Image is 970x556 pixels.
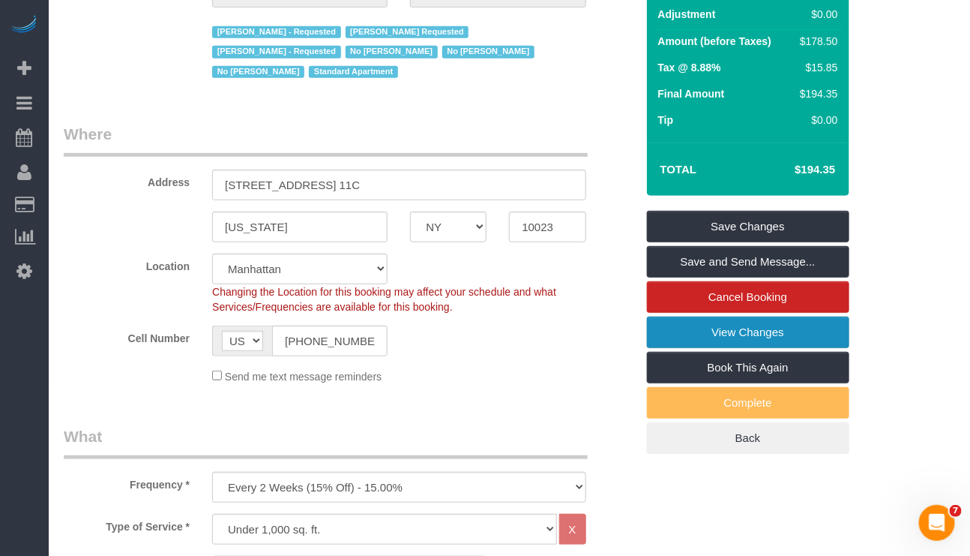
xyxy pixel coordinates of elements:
legend: Where [64,123,588,157]
label: Cell Number [52,326,201,346]
legend: What [64,425,588,459]
label: Tip [658,113,674,128]
label: Amount (before Taxes) [658,34,771,49]
a: Book This Again [647,352,849,383]
span: [PERSON_NAME] - Requested [212,46,340,58]
span: No [PERSON_NAME] [212,66,304,78]
strong: Total [660,163,697,176]
input: Cell Number [272,326,388,356]
iframe: Intercom live chat [919,505,955,541]
label: Frequency * [52,472,201,492]
label: Type of Service * [52,514,201,534]
img: Automaid Logo [9,15,39,36]
div: $15.85 [793,60,838,75]
a: Save and Send Message... [647,246,849,278]
input: Zip Code [509,212,585,242]
label: Final Amount [658,86,725,101]
span: [PERSON_NAME] Requested [346,26,469,38]
label: Address [52,170,201,190]
span: No [PERSON_NAME] [442,46,534,58]
div: $178.50 [793,34,838,49]
label: Tax @ 8.88% [658,60,721,75]
span: Standard Apartment [309,66,398,78]
a: Back [647,422,849,454]
div: $194.35 [793,86,838,101]
span: Send me text message reminders [225,371,382,383]
label: Location [52,254,201,274]
div: $0.00 [793,7,838,22]
span: 7 [950,505,962,517]
input: City [212,212,388,242]
label: Adjustment [658,7,716,22]
h4: $194.35 [750,164,835,176]
a: Cancel Booking [647,281,849,313]
span: No [PERSON_NAME] [346,46,438,58]
span: [PERSON_NAME] - Requested [212,26,340,38]
a: Save Changes [647,211,849,242]
div: $0.00 [793,113,838,128]
a: View Changes [647,317,849,348]
span: Changing the Location for this booking may affect your schedule and what Services/Frequencies are... [212,286,556,313]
